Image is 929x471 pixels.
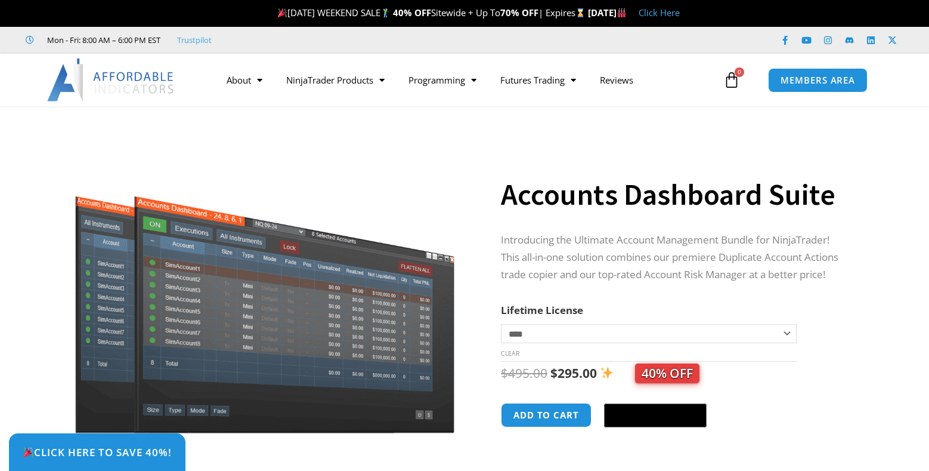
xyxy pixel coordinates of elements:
span: Click Here to save 40%! [23,447,172,457]
button: Buy with GPay [604,404,707,427]
a: 🎉Click Here to save 40%! [9,433,185,471]
strong: 70% OFF [500,7,538,19]
a: Reviews [588,66,645,94]
span: Mon - Fri: 8:00 AM – 6:00 PM EST [44,33,160,47]
nav: Menu [215,66,720,94]
a: 0 [705,63,758,97]
img: ✨ [600,367,613,379]
span: 40% OFF [635,364,699,383]
h1: Accounts Dashboard Suite [501,174,849,216]
a: Futures Trading [488,66,588,94]
a: NinjaTrader Products [274,66,397,94]
img: 🏭 [617,8,626,17]
span: $ [550,365,558,381]
span: $ [501,365,508,381]
img: LogoAI | Affordable Indicators – NinjaTrader [47,59,175,101]
span: 0 [735,67,744,77]
label: Lifetime License [501,303,583,317]
strong: 40% OFF [393,7,431,19]
a: Clear options [501,349,519,358]
a: About [215,66,274,94]
button: Add to cart [501,403,592,427]
img: 🎉 [278,8,287,17]
a: Trustpilot [177,33,212,47]
img: 🏌️‍♂️ [381,8,390,17]
img: Screenshot 2024-08-26 155710eeeee [73,127,457,433]
span: [DATE] WEEKEND SALE Sitewide + Up To | Expires [275,7,588,19]
a: Programming [397,66,488,94]
img: ⌛ [576,8,585,17]
span: MEMBERS AREA [781,76,855,85]
p: Introducing the Ultimate Account Management Bundle for NinjaTrader! This all-in-one solution comb... [501,232,849,284]
bdi: 295.00 [550,365,597,381]
a: Click Here [639,7,680,19]
a: MEMBERS AREA [768,68,868,93]
strong: [DATE] [588,7,627,19]
bdi: 495.00 [501,365,547,381]
img: 🎉 [23,447,33,457]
